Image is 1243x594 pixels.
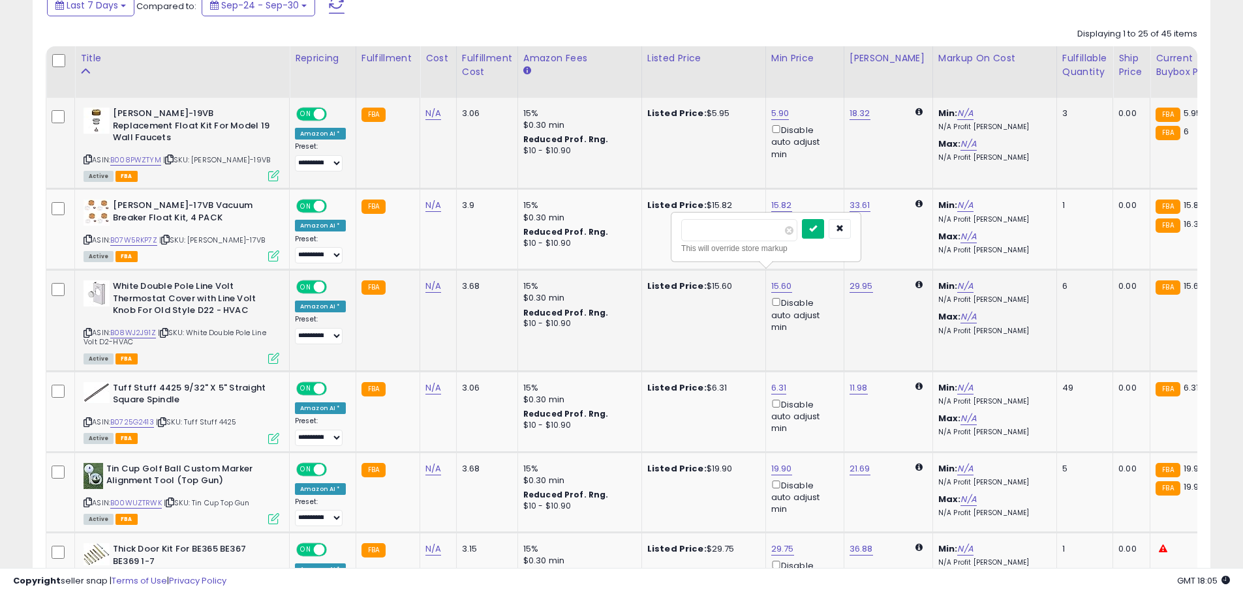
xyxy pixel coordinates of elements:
[938,199,958,211] b: Min:
[523,65,531,77] small: Amazon Fees.
[938,215,1047,224] p: N/A Profit [PERSON_NAME]
[361,543,386,557] small: FBA
[295,483,346,495] div: Amazon AI *
[1118,543,1140,555] div: 0.00
[361,280,386,295] small: FBA
[156,417,237,427] span: | SKU: Tuff Stuff 4425
[84,382,110,403] img: 31XAl4Ok3NL._SL40_.jpg
[960,230,976,243] a: N/A
[1184,107,1202,119] span: 5.95
[523,382,632,394] div: 15%
[1062,382,1103,394] div: 49
[295,52,350,65] div: Repricing
[13,575,226,587] div: seller snap | |
[84,200,110,226] img: 41fZVSUCBrL._SL40_.jpg
[523,475,632,486] div: $0.30 min
[298,544,314,556] span: ON
[771,123,834,160] div: Disable auto adjust min
[159,235,265,245] span: | SKU: [PERSON_NAME]-17VB
[169,574,226,587] a: Privacy Policy
[13,574,61,587] strong: Copyright
[523,292,632,304] div: $0.30 min
[850,107,870,120] a: 18.32
[850,199,870,212] a: 33.61
[938,509,1047,518] p: N/A Profit [PERSON_NAME]
[1156,126,1180,140] small: FBA
[1184,218,1199,230] span: 16.3
[771,107,790,120] a: 5.90
[647,280,707,292] b: Listed Price:
[295,497,346,527] div: Preset:
[84,108,110,134] img: 41vHTTO0BLL._SL40_.jpg
[462,280,508,292] div: 3.68
[325,383,346,394] span: OFF
[163,155,270,165] span: | SKU: [PERSON_NAME]-19VB
[1118,382,1140,394] div: 0.00
[1156,280,1180,295] small: FBA
[1156,463,1180,477] small: FBA
[298,383,314,394] span: ON
[938,381,958,394] b: Min:
[647,463,756,475] div: $19.90
[938,412,961,424] b: Max:
[325,282,346,293] span: OFF
[850,52,927,65] div: [PERSON_NAME]
[523,408,609,419] b: Reduced Prof. Rng.
[113,382,271,409] b: Tuff Stuff 4425 9/32" X 5" Straight Square Spindle
[771,280,792,293] a: 15.60
[1118,52,1144,79] div: Ship Price
[647,462,707,475] b: Listed Price:
[523,543,632,555] div: 15%
[938,138,961,150] b: Max:
[523,318,632,329] div: $10 - $10.90
[84,514,114,525] span: All listings currently available for purchase on Amazon
[938,295,1047,304] p: N/A Profit [PERSON_NAME]
[1062,463,1103,475] div: 5
[113,543,271,571] b: Thick Door Kit For BE365 BE367 BE369 1-7
[84,251,114,262] span: All listings currently available for purchase on Amazon
[295,128,346,140] div: Amazon AI *
[361,200,386,214] small: FBA
[647,280,756,292] div: $15.60
[295,235,346,264] div: Preset:
[295,402,346,414] div: Amazon AI *
[938,327,1047,336] p: N/A Profit [PERSON_NAME]
[938,493,961,505] b: Max:
[361,108,386,122] small: FBA
[84,433,114,444] span: All listings currently available for purchase on Amazon
[1118,200,1140,211] div: 0.00
[425,52,451,65] div: Cost
[1156,200,1180,214] small: FBA
[298,109,314,120] span: ON
[295,142,346,171] div: Preset:
[647,543,756,555] div: $29.75
[1077,28,1197,40] div: Displaying 1 to 25 of 45 items
[1118,280,1140,292] div: 0.00
[523,226,609,237] b: Reduced Prof. Rng.
[110,497,162,509] a: B00WUZTRWK
[1118,108,1140,119] div: 0.00
[523,280,632,292] div: 15%
[771,397,834,435] div: Disable auto adjust min
[1184,199,1199,211] span: 15.8
[1156,382,1180,396] small: FBA
[523,200,632,211] div: 15%
[771,542,794,556] a: 29.75
[115,433,138,444] span: FBA
[1062,200,1103,211] div: 1
[110,155,161,166] a: B008PWZTYM
[1184,280,1199,292] span: 15.6
[647,382,756,394] div: $6.31
[647,199,707,211] b: Listed Price:
[523,501,632,512] div: $10 - $10.90
[298,201,314,212] span: ON
[462,200,508,211] div: 3.9
[115,514,138,525] span: FBA
[84,327,266,347] span: | SKU: White Double Pole Line Volt D2-HVAC
[84,543,110,565] img: 41AwOdQmE0L._SL40_.jpg
[960,310,976,323] a: N/A
[425,462,441,475] a: N/A
[938,123,1047,132] p: N/A Profit [PERSON_NAME]
[361,382,386,396] small: FBA
[110,417,154,428] a: B0725G2413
